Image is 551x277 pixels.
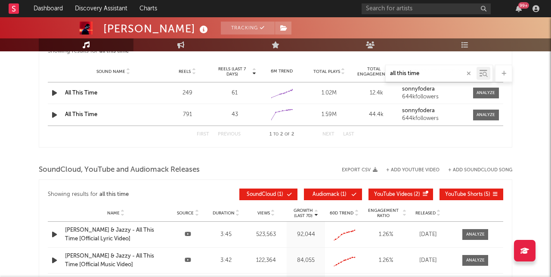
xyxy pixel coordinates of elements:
[374,192,420,197] span: ( 2 )
[213,110,256,119] div: 43
[65,252,167,269] a: [PERSON_NAME] & Jazzy - All This Time [Official Music Video]
[378,168,440,173] div: + Add YouTube Video
[518,2,529,9] div: 99 +
[239,189,297,200] button: SoundCloud(1)
[166,89,209,98] div: 249
[308,89,351,98] div: 1.02M
[48,46,503,57] div: Showing results for
[294,213,313,218] p: (Last 7d)
[402,86,467,92] a: sonnyfodera
[209,256,243,265] div: 3:42
[289,256,323,265] div: 84,055
[411,230,445,239] div: [DATE]
[257,211,270,216] span: Views
[440,168,512,173] button: + Add SoundCloud Song
[258,129,305,140] div: 1 2 2
[402,108,467,114] a: sonnyfodera
[342,167,378,173] button: Export CSV
[368,189,433,200] button: YouTube Videos(2)
[516,5,522,12] button: 99+
[245,192,285,197] span: ( 1 )
[402,116,467,122] div: 644k followers
[166,110,209,119] div: 791
[448,168,512,173] button: + Add SoundCloud Song
[355,110,398,119] div: 44.4k
[308,110,351,119] div: 1.59M
[197,132,209,137] button: First
[48,189,239,200] div: Showing results for
[248,230,285,239] div: 523,563
[289,230,323,239] div: 92,044
[65,112,97,117] a: All This Time
[103,22,210,36] div: [PERSON_NAME]
[65,226,167,243] a: [PERSON_NAME] & Jazzy - All This Time [Official Lyric Video]
[99,46,129,57] div: all this time
[248,256,285,265] div: 122,364
[39,165,200,175] span: SoundCloud, YouTube and Audiomack Releases
[411,256,445,265] div: [DATE]
[343,132,354,137] button: Last
[304,189,362,200] button: Audiomack(1)
[445,192,483,197] span: YouTube Shorts
[386,70,477,77] input: Search by song name or URL
[415,211,436,216] span: Released
[247,192,276,197] span: SoundCloud
[365,208,401,218] span: Engagement Ratio
[355,89,398,98] div: 12.4k
[107,211,120,216] span: Name
[322,132,334,137] button: Next
[285,132,290,136] span: of
[177,211,194,216] span: Source
[402,108,435,113] strong: sonnyfodera
[440,189,503,200] button: YouTube Shorts(5)
[218,132,241,137] button: Previous
[65,90,97,96] a: All This Time
[402,86,435,92] strong: sonnyfodera
[402,94,467,100] div: 644k followers
[330,211,353,216] span: 60D Trend
[313,192,339,197] span: Audiomack
[294,208,313,213] p: Growth
[374,192,412,197] span: YouTube Videos
[365,230,406,239] div: 1.26 %
[273,132,279,136] span: to
[445,192,490,197] span: ( 5 )
[310,192,349,197] span: ( 1 )
[209,230,243,239] div: 3:45
[386,168,440,173] button: + Add YouTube Video
[362,3,491,14] input: Search for artists
[221,22,275,35] button: Tracking
[99,189,129,200] div: all this time
[365,256,406,265] div: 1.26 %
[213,89,256,98] div: 61
[213,211,235,216] span: Duration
